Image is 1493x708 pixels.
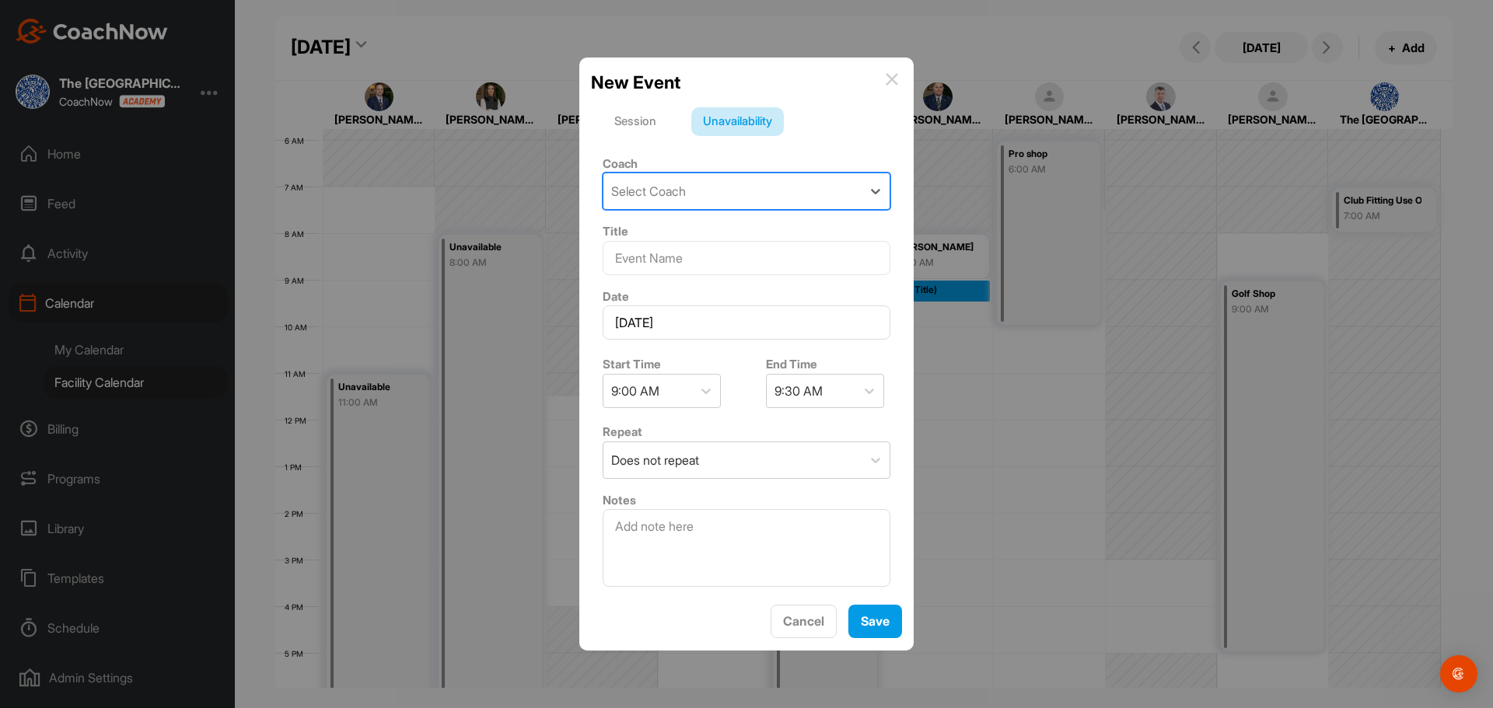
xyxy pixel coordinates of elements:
[603,424,642,439] label: Repeat
[771,605,837,638] button: Cancel
[766,357,817,371] label: End Time
[611,451,699,469] div: Does not repeat
[603,224,628,239] label: Title
[611,182,686,201] div: Select Coach
[603,241,890,275] input: Event Name
[603,493,636,507] label: Notes
[603,289,629,304] label: Date
[603,305,890,340] input: Select Date
[611,382,659,400] div: 9:00 AM
[886,73,898,85] img: info
[591,69,680,96] h2: New Event
[603,357,661,371] label: Start Time
[603,156,638,171] label: Coach
[774,382,823,400] div: 9:30 AM
[848,605,902,638] button: Save
[603,107,668,137] div: Session
[1440,655,1477,692] div: Open Intercom Messenger
[691,107,784,137] div: Unavailability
